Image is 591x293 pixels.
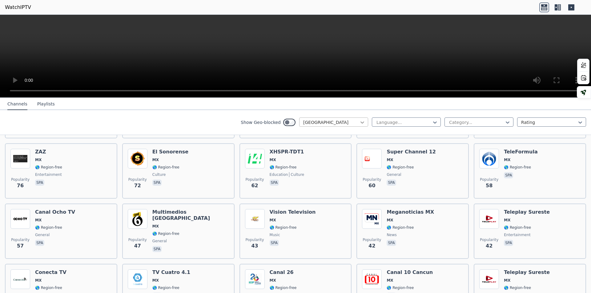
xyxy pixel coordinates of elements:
h6: Meganoticias MX [387,209,434,215]
p: spa [387,240,396,246]
span: Popularity [246,177,264,182]
button: Playlists [37,98,55,110]
span: Popularity [480,237,498,242]
span: MX [152,224,159,229]
p: spa [270,180,279,186]
h6: Teleplay Sureste [504,209,550,215]
span: entertainment [35,172,62,177]
span: MX [270,218,276,223]
span: MX [152,157,159,162]
span: culture [152,172,166,177]
span: 47 [134,242,141,250]
span: news [387,232,396,237]
h6: Conecta TV [35,269,66,275]
p: spa [35,180,44,186]
span: 60 [368,182,375,189]
span: Popularity [11,237,30,242]
p: spa [504,240,513,246]
span: MX [35,157,42,162]
h6: TV Cuatro 4.1 [152,269,190,275]
span: MX [504,157,510,162]
span: MX [152,278,159,283]
img: Teleplay Sureste [479,269,499,289]
span: Popularity [480,177,498,182]
p: spa [152,180,162,186]
span: 🌎 Region-free [35,165,62,170]
img: El Sonorense [128,149,147,168]
span: Popularity [363,237,381,242]
span: 🌎 Region-free [504,225,531,230]
img: Meganoticias MX [362,209,382,229]
span: culture [289,172,304,177]
img: Super Channel 12 [362,149,382,168]
label: Show Geo-blocked [241,119,281,125]
img: Canal 10 Cancun [362,269,382,289]
h6: Vision Television [270,209,316,215]
span: 🌎 Region-free [270,165,297,170]
span: education [270,172,288,177]
span: 🌎 Region-free [387,285,414,290]
span: 🌎 Region-free [270,285,297,290]
span: 57 [17,242,24,250]
span: 🌎 Region-free [35,225,62,230]
span: MX [35,218,42,223]
h6: TeleFormula [504,149,537,155]
h6: XHSPR-TDT1 [270,149,304,155]
span: general [152,239,167,244]
span: 62 [251,182,258,189]
span: music [270,232,280,237]
span: Popularity [128,177,147,182]
span: 58 [486,182,492,189]
span: 🌎 Region-free [152,231,179,236]
span: 42 [486,242,492,250]
h6: Canal 26 [270,269,297,275]
span: general [35,232,50,237]
img: Teleplay Sureste [479,209,499,229]
img: XHSPR-TDT1 [245,149,265,168]
img: TeleFormula [479,149,499,168]
span: MX [504,278,510,283]
span: 🌎 Region-free [270,225,297,230]
img: Canal 26 [245,269,265,289]
a: WatchIPTV [5,4,31,11]
span: 🌎 Region-free [504,285,531,290]
span: MX [387,157,393,162]
h6: Canal Ocho TV [35,209,75,215]
p: spa [387,180,396,186]
img: Conecta TV [10,269,30,289]
span: Popularity [11,177,30,182]
img: Canal Ocho TV [10,209,30,229]
p: spa [152,246,162,252]
span: 🌎 Region-free [504,165,531,170]
h6: El Sonorense [152,149,188,155]
h6: Teleplay Sureste [504,269,550,275]
span: Popularity [246,237,264,242]
span: 76 [17,182,24,189]
span: MX [270,157,276,162]
img: Vision Television [245,209,265,229]
span: Popularity [128,237,147,242]
img: TV Cuatro 4.1 [128,269,147,289]
span: entertainment [504,232,531,237]
span: general [387,172,401,177]
h6: Multimedios [GEOGRAPHIC_DATA] [152,209,229,221]
span: MX [387,218,393,223]
span: 🌎 Region-free [387,165,414,170]
span: MX [387,278,393,283]
img: ZAZ [10,149,30,168]
h6: Super Channel 12 [387,149,436,155]
button: Channels [7,98,27,110]
p: spa [35,240,44,246]
span: 72 [134,182,141,189]
h6: Canal 10 Cancun [387,269,433,275]
span: MX [504,218,510,223]
span: 🌎 Region-free [387,225,414,230]
span: MX [270,278,276,283]
span: 43 [251,242,258,250]
span: 🌎 Region-free [35,285,62,290]
span: Popularity [363,177,381,182]
span: MX [35,278,42,283]
span: 🌎 Region-free [152,165,179,170]
p: spa [504,172,513,178]
span: 🌎 Region-free [152,285,179,290]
